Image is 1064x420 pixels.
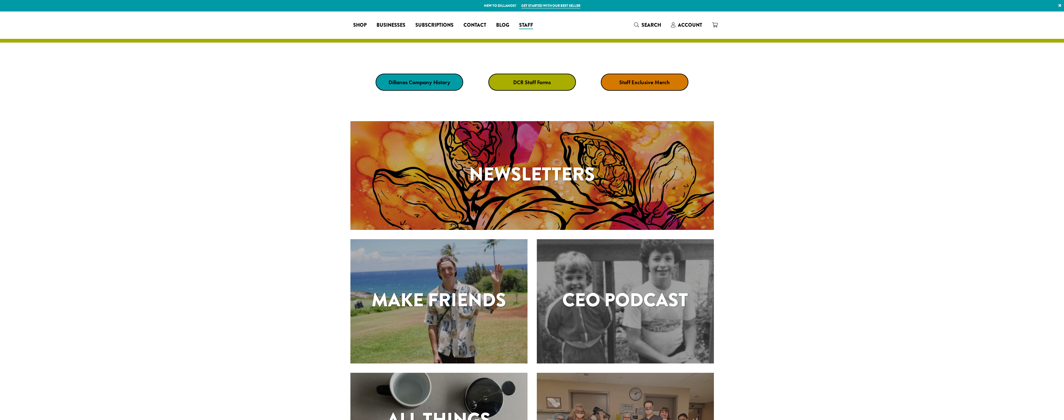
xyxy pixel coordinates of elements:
a: Search [629,20,666,30]
span: Staff [519,21,533,29]
a: Make Friends [350,239,527,363]
a: Newsletters [350,121,714,230]
span: Contact [464,21,486,29]
a: Shop [348,20,372,30]
span: Subscriptions [415,21,454,29]
a: Get started with our best seller [521,3,580,8]
a: Staff Exclusive Merch [601,74,688,91]
span: Businesses [377,21,405,29]
span: Account [678,21,702,29]
strong: DCR Staff Forms [513,79,551,86]
strong: Dillanos Company History [389,79,450,86]
a: CEO Podcast [537,239,714,363]
h1: CEO Podcast [537,286,714,314]
a: Dillanos Company History [376,74,463,91]
a: DCR Staff Forms [488,74,576,91]
a: Staff [514,20,538,30]
h1: Make Friends [350,286,527,314]
span: Search [642,21,661,29]
span: Shop [353,21,367,29]
strong: Staff Exclusive Merch [619,79,670,86]
h1: Newsletters [350,160,714,188]
span: Blog [496,21,509,29]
